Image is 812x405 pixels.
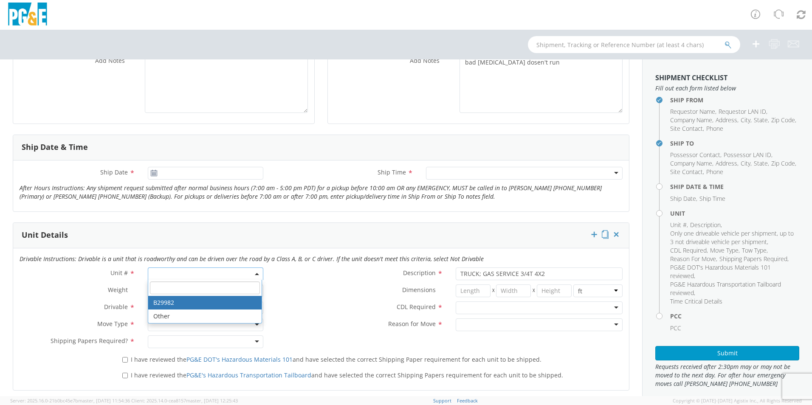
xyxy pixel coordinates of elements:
li: , [742,246,768,255]
h3: Ship Date & Time [22,143,88,152]
li: , [670,221,688,229]
li: , [771,116,796,124]
li: , [670,280,797,297]
input: Shipment, Tracking or Reference Number (at least 4 chars) [528,36,740,53]
li: , [724,151,773,159]
span: CDL Required [670,246,707,254]
input: Height [537,284,572,297]
span: State [754,116,768,124]
li: , [741,116,752,124]
span: City [741,116,750,124]
li: B29982 [148,296,262,309]
span: Site Contact [670,168,703,176]
li: , [670,255,717,263]
li: Other [148,309,262,323]
li: , [716,116,739,124]
span: Fill out each form listed below [655,84,799,93]
input: Width [496,284,531,297]
li: , [670,263,797,280]
li: , [670,107,716,116]
span: Unit # [670,221,687,229]
span: I have reviewed the and have selected the correct Shipping Papers requirement for each unit to be... [131,371,563,379]
li: , [716,159,739,168]
i: Drivable Instructions: Drivable is a unit that is roadworthy and can be driven over the road by a... [20,255,484,263]
span: Address [716,116,737,124]
span: master, [DATE] 12:25:43 [186,397,238,404]
span: PCC [670,324,681,332]
a: PG&E DOT's Hazardous Materials 101 [186,355,293,363]
a: PG&E's Hazardous Transportation Tailboard [186,371,311,379]
li: , [670,124,704,133]
span: Ship Date [100,168,128,176]
span: PG&E Hazardous Transportation Tailboard reviewed [670,280,781,297]
span: X [531,284,537,297]
span: Zip Code [771,159,795,167]
h4: Ship To [670,140,799,146]
li: , [741,159,752,168]
span: Possessor Contact [670,151,720,159]
h4: PCC [670,313,799,319]
span: Phone [706,124,723,132]
li: , [670,194,697,203]
li: , [719,255,789,263]
span: Dimensions [402,286,436,294]
span: I have reviewed the and have selected the correct Shipping Paper requirement for each unit to be ... [131,355,541,363]
li: , [670,229,797,246]
h4: Ship Date & Time [670,183,799,190]
li: , [670,168,704,176]
strong: Shipment Checklist [655,73,727,82]
span: Company Name [670,116,712,124]
span: City [741,159,750,167]
input: Length [456,284,491,297]
li: , [710,246,740,255]
span: Ship Date [670,194,696,202]
span: Copyright © [DATE]-[DATE] Agistix Inc., All Rights Reserved [673,397,802,404]
span: Move Type [97,320,128,328]
span: Reason For Move [670,255,716,263]
li: , [771,159,796,168]
span: Description [403,269,436,277]
span: Drivable [104,303,128,311]
span: Requestor Name [670,107,715,115]
span: Shipping Papers Required [719,255,787,263]
li: , [754,159,769,168]
span: Requestor LAN ID [719,107,766,115]
span: Time Critical Details [670,297,722,305]
li: , [690,221,722,229]
span: Server: 2025.16.0-21b0bc45e7b [10,397,130,404]
button: Submit [655,346,799,360]
span: Ship Time [378,168,406,176]
span: Add Notes [95,56,125,65]
li: , [670,246,708,255]
li: , [719,107,767,116]
span: Client: 2025.14.0-cea8157 [131,397,238,404]
img: pge-logo-06675f144f4cfa6a6814.png [6,3,49,28]
span: Ship Time [699,194,725,202]
span: PG&E DOT's Hazardous Materials 101 reviewed [670,263,771,280]
h3: Unit Details [22,231,68,239]
span: State [754,159,768,167]
span: CDL Required [397,303,436,311]
a: Feedback [457,397,478,404]
span: Move Type [710,246,739,254]
span: Address [716,159,737,167]
span: Only one driveable vehicle per shipment, up to 3 not driveable vehicle per shipment [670,229,794,246]
span: Add Notes [410,56,440,65]
span: Shipping Papers Required? [51,337,128,345]
span: Zip Code [771,116,795,124]
span: Description [690,221,721,229]
input: I have reviewed thePG&E's Hazardous Transportation Tailboardand have selected the correct Shippin... [122,373,128,378]
span: Possessor LAN ID [724,151,771,159]
span: Weight [108,286,128,294]
h4: Unit [670,210,799,217]
span: Requests received after 2:30pm may or may not be moved to the next day. For after hour emergency ... [655,363,799,388]
span: Phone [706,168,723,176]
span: Site Contact [670,124,703,132]
i: After Hours Instructions: Any shipment request submitted after normal business hours (7:00 am - 5... [20,184,602,200]
span: master, [DATE] 11:54:36 [78,397,130,404]
span: Company Name [670,159,712,167]
h4: Ship From [670,97,799,103]
span: Reason for Move [388,320,436,328]
a: Support [433,397,451,404]
li: , [670,116,713,124]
